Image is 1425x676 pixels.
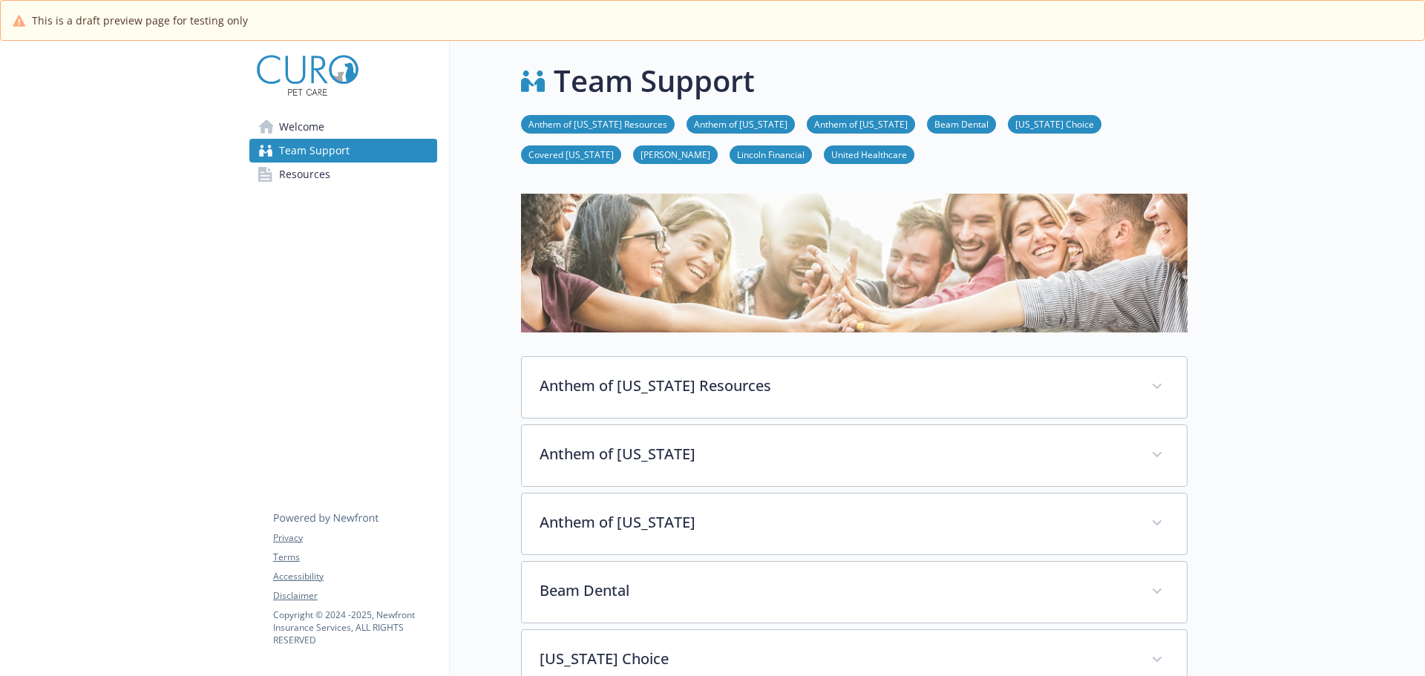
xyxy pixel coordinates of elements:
p: Anthem of [US_STATE] [540,511,1133,534]
p: [US_STATE] Choice [540,648,1133,670]
p: Beam Dental [540,580,1133,602]
a: Anthem of [US_STATE] Resources [521,117,675,131]
a: Team Support [249,139,437,163]
span: Welcome [279,115,324,139]
a: [PERSON_NAME] [633,147,718,161]
p: Anthem of [US_STATE] Resources [540,375,1133,397]
h1: Team Support [554,59,755,103]
span: This is a draft preview page for testing only [32,13,248,28]
a: United Healthcare [824,147,914,161]
a: Terms [273,551,436,564]
img: team support page banner [521,194,1187,332]
a: [US_STATE] Choice [1008,117,1101,131]
div: Anthem of [US_STATE] [522,425,1187,486]
a: Privacy [273,531,436,545]
a: Covered [US_STATE] [521,147,621,161]
p: Anthem of [US_STATE] [540,443,1133,465]
a: Welcome [249,115,437,139]
a: Disclaimer [273,589,436,603]
span: Team Support [279,139,350,163]
div: Beam Dental [522,562,1187,623]
div: Anthem of [US_STATE] [522,493,1187,554]
a: Anthem of [US_STATE] [807,117,915,131]
a: Anthem of [US_STATE] [687,117,795,131]
a: Accessibility [273,570,436,583]
a: Resources [249,163,437,186]
a: Beam Dental [927,117,996,131]
div: Anthem of [US_STATE] Resources [522,357,1187,418]
a: Lincoln Financial [730,147,812,161]
span: Resources [279,163,330,186]
p: Copyright © 2024 - 2025 , Newfront Insurance Services, ALL RIGHTS RESERVED [273,608,436,646]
